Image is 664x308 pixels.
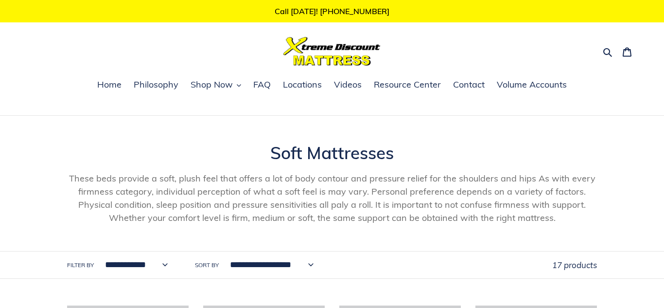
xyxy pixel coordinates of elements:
[248,78,276,92] a: FAQ
[369,78,446,92] a: Resource Center
[448,78,489,92] a: Contact
[552,260,597,270] span: 17 products
[67,261,94,270] label: Filter by
[374,79,441,91] span: Resource Center
[283,79,322,91] span: Locations
[186,78,246,92] button: Shop Now
[69,173,595,223] span: These beds provide a soft, plush feel that offers a lot of body contour and pressure relief for t...
[195,261,219,270] label: Sort by
[270,142,394,163] span: Soft Mattresses
[129,78,183,92] a: Philosophy
[334,79,362,91] span: Videos
[278,78,327,92] a: Locations
[329,78,367,92] a: Videos
[253,79,271,91] span: FAQ
[97,79,122,91] span: Home
[497,79,567,91] span: Volume Accounts
[453,79,485,91] span: Contact
[492,78,572,92] a: Volume Accounts
[92,78,126,92] a: Home
[283,37,381,66] img: Xtreme Discount Mattress
[191,79,233,91] span: Shop Now
[134,79,178,91] span: Philosophy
